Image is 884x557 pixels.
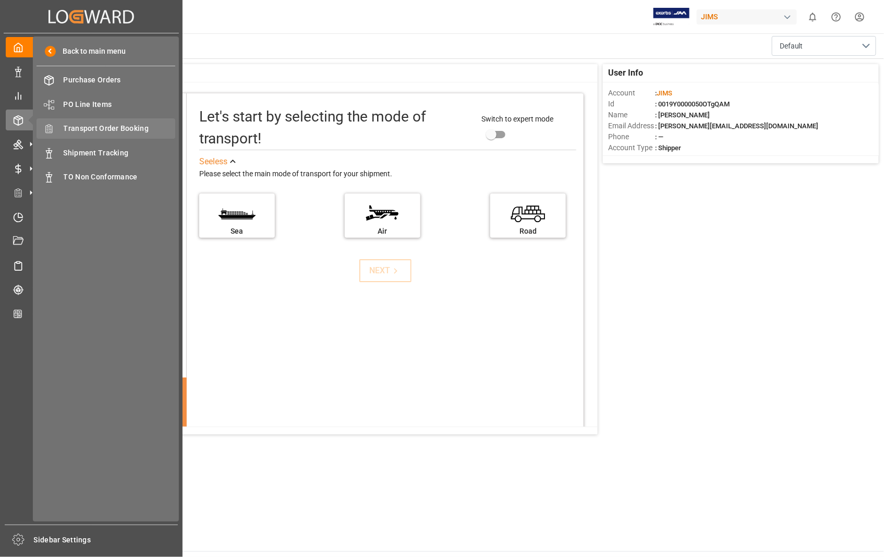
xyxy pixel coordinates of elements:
[697,7,801,27] button: JIMS
[37,94,175,114] a: PO Line Items
[359,259,411,282] button: NEXT
[481,115,553,123] span: Switch to expert mode
[655,89,672,97] span: :
[655,133,663,141] span: : —
[697,9,797,25] div: JIMS
[653,8,689,26] img: Exertis%20JAM%20-%20Email%20Logo.jpg_1722504956.jpg
[199,155,227,168] div: See less
[825,5,848,29] button: Help Center
[801,5,825,29] button: show 0 new notifications
[6,207,177,227] a: Timeslot Management V2
[657,89,672,97] span: JIMS
[608,88,655,99] span: Account
[64,172,176,183] span: TO Non Conformance
[64,148,176,159] span: Shipment Tracking
[64,123,176,134] span: Transport Order Booking
[780,41,803,52] span: Default
[6,255,177,275] a: Sailing Schedules
[495,226,561,237] div: Road
[6,37,177,57] a: My Cockpit
[655,144,681,152] span: : Shipper
[37,118,175,139] a: Transport Order Booking
[6,61,177,81] a: Data Management
[6,86,177,106] a: My Reports
[204,226,270,237] div: Sea
[37,167,175,187] a: TO Non Conformance
[6,231,177,251] a: Document Management
[608,142,655,153] span: Account Type
[199,168,577,180] div: Please select the main mode of transport for your shipment.
[608,67,643,79] span: User Info
[655,111,710,119] span: : [PERSON_NAME]
[608,120,655,131] span: Email Address
[608,110,655,120] span: Name
[37,70,175,90] a: Purchase Orders
[655,122,818,130] span: : [PERSON_NAME][EMAIL_ADDRESS][DOMAIN_NAME]
[64,99,176,110] span: PO Line Items
[772,36,876,56] button: open menu
[350,226,415,237] div: Air
[608,99,655,110] span: Id
[6,304,177,324] a: CO2 Calculator
[64,75,176,86] span: Purchase Orders
[655,100,730,108] span: : 0019Y0000050OTgQAM
[37,142,175,163] a: Shipment Tracking
[199,106,471,150] div: Let's start by selecting the mode of transport!
[369,264,401,277] div: NEXT
[34,535,178,546] span: Sidebar Settings
[6,280,177,300] a: Tracking Shipment
[56,46,126,57] span: Back to main menu
[608,131,655,142] span: Phone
